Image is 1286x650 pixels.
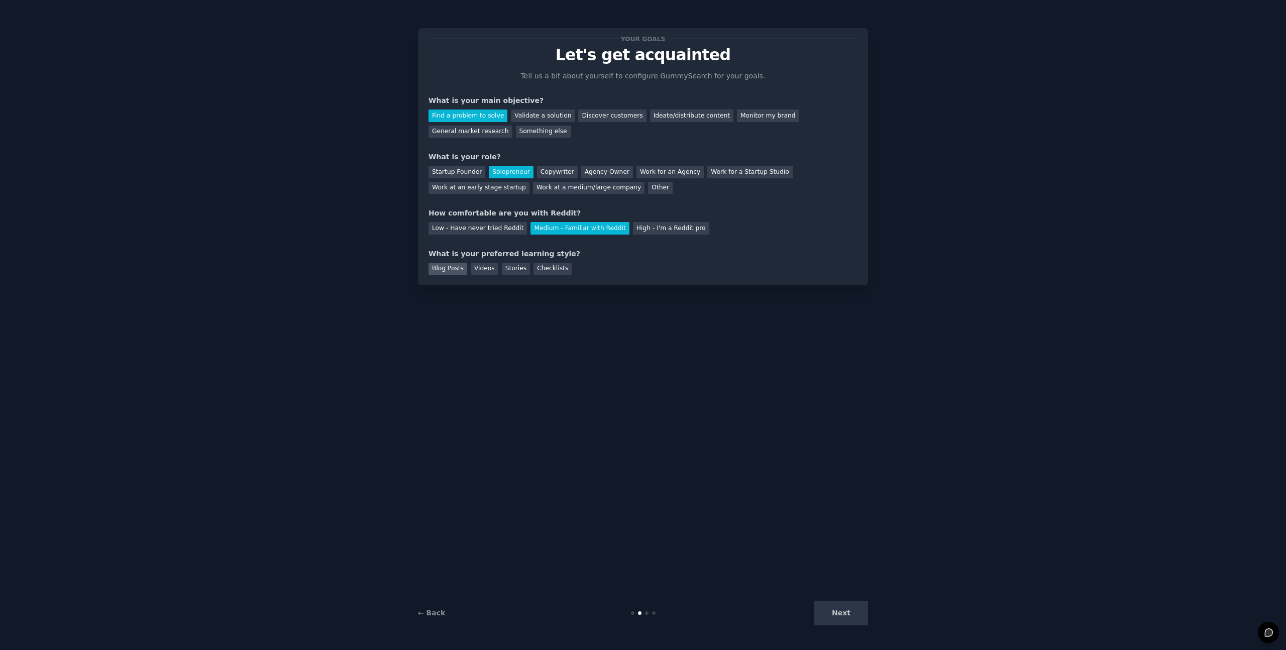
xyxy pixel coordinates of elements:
a: ← Back [418,609,445,617]
div: Monitor my brand [737,110,799,122]
span: Your goals [619,34,667,44]
div: Solopreneur [489,166,533,178]
div: Something else [516,126,571,138]
div: What is your preferred learning style? [428,249,858,259]
div: How comfortable are you with Reddit? [428,208,858,219]
div: Other [648,182,673,194]
div: Blog Posts [428,263,467,275]
div: General market research [428,126,512,138]
div: Validate a solution [511,110,575,122]
div: Find a problem to solve [428,110,507,122]
div: Discover customers [578,110,646,122]
div: Work at an early stage startup [428,182,529,194]
div: Work for a Startup Studio [707,166,792,178]
div: Low - Have never tried Reddit [428,222,527,235]
div: Medium - Familiar with Reddit [530,222,629,235]
div: High - I'm a Reddit pro [633,222,709,235]
div: What is your role? [428,152,858,162]
div: Copywriter [537,166,578,178]
div: Agency Owner [581,166,633,178]
div: Startup Founder [428,166,485,178]
div: Work for an Agency [636,166,704,178]
p: Tell us a bit about yourself to configure GummySearch for your goals. [516,71,770,81]
div: What is your main objective? [428,95,858,106]
div: Work at a medium/large company [533,182,645,194]
p: Let's get acquainted [428,46,858,64]
div: Checklists [533,263,572,275]
div: Ideate/distribute content [650,110,733,122]
div: Videos [471,263,498,275]
div: Stories [502,263,530,275]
